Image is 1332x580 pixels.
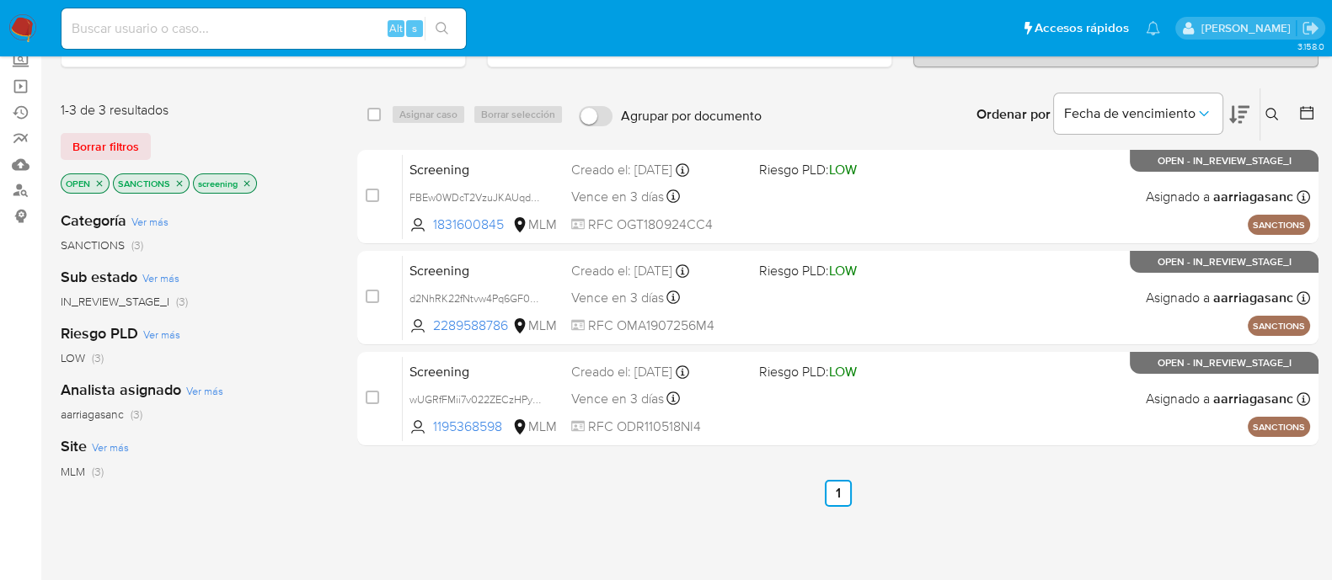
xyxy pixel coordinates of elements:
span: Accesos rápidos [1035,19,1129,37]
button: search-icon [425,17,459,40]
span: 3.158.0 [1297,40,1324,53]
span: s [412,20,417,36]
a: Notificaciones [1146,21,1160,35]
a: Salir [1302,19,1319,37]
p: anamaria.arriagasanchez@mercadolibre.com.mx [1201,20,1296,36]
input: Buscar usuario o caso... [62,18,466,40]
span: Alt [389,20,403,36]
